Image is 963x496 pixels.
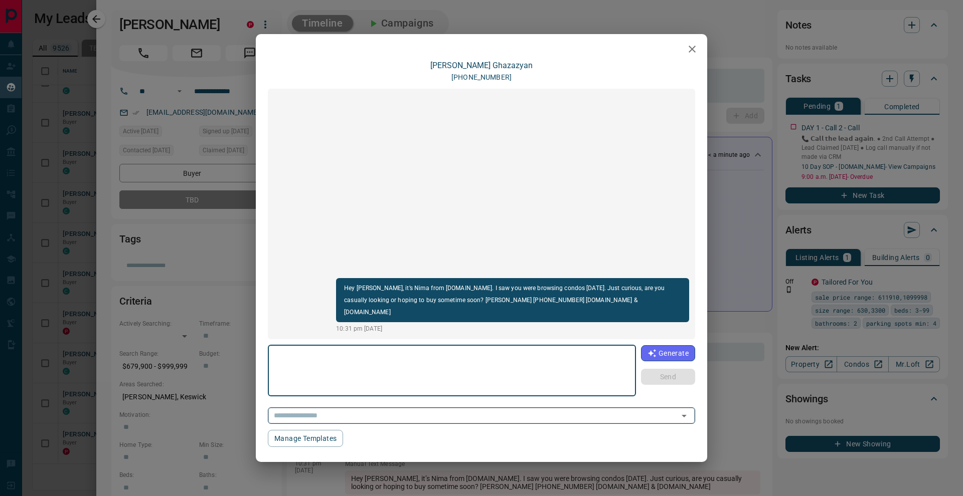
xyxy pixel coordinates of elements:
[268,430,343,447] button: Manage Templates
[344,282,681,318] p: Hey [PERSON_NAME], it’s Nima from [DOMAIN_NAME]. I saw you were browsing condos [DATE]. Just curi...
[677,409,691,423] button: Open
[336,324,689,333] p: 10:31 pm [DATE]
[451,72,512,83] p: [PHONE_NUMBER]
[641,345,695,361] button: Generate
[430,61,533,70] a: [PERSON_NAME] Ghazazyan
